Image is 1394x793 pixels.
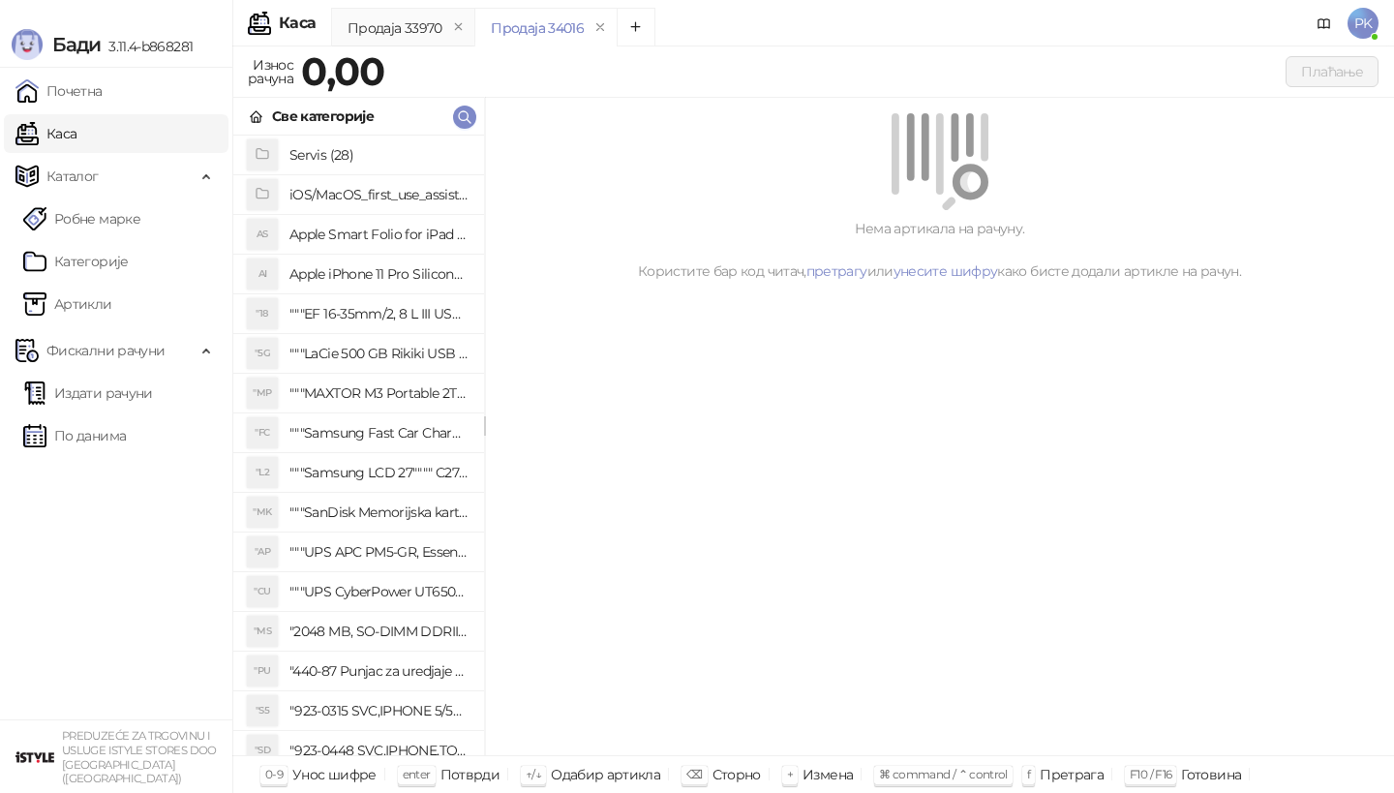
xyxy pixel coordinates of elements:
[289,219,469,250] h4: Apple Smart Folio for iPad mini (A17 Pro) - Sage
[247,219,278,250] div: AS
[712,762,761,787] div: Сторно
[12,29,43,60] img: Logo
[289,497,469,528] h4: """SanDisk Memorijska kartica 256GB microSDXC sa SD adapterom SDSQXA1-256G-GN6MA - Extreme PLUS, ...
[289,259,469,290] h4: Apple iPhone 11 Pro Silicone Case - Black
[348,17,442,39] div: Продаја 33970
[289,298,469,329] h4: """EF 16-35mm/2, 8 L III USM"""
[1181,762,1241,787] div: Готовина
[289,179,469,210] h4: iOS/MacOS_first_use_assistance (4)
[247,457,278,488] div: "L2
[588,19,613,36] button: remove
[247,536,278,567] div: "AP
[551,762,660,787] div: Одабир артикла
[1348,8,1379,39] span: PK
[787,767,793,781] span: +
[879,767,1008,781] span: ⌘ command / ⌃ control
[289,338,469,369] h4: """LaCie 500 GB Rikiki USB 3.0 / Ultra Compact & Resistant aluminum / USB 3.0 / 2.5"""""""
[247,378,278,409] div: "MP
[289,139,469,170] h4: Servis (28)
[289,536,469,567] h4: """UPS APC PM5-GR, Essential Surge Arrest,5 utic_nica"""
[247,417,278,448] div: "FC
[101,38,193,55] span: 3.11.4-b868281
[272,106,374,127] div: Све категорије
[279,15,316,31] div: Каса
[1309,8,1340,39] a: Документација
[247,656,278,686] div: "PU
[23,374,153,412] a: Издати рачуни
[1027,767,1030,781] span: f
[46,331,165,370] span: Фискални рачуни
[617,8,655,46] button: Add tab
[247,576,278,607] div: "CU
[440,762,500,787] div: Потврди
[15,72,103,110] a: Почетна
[1130,767,1171,781] span: F10 / F16
[289,735,469,766] h4: "923-0448 SVC,IPHONE,TOURQUE DRIVER KIT .65KGF- CM Šrafciger "
[244,52,297,91] div: Износ рачуна
[46,157,99,196] span: Каталог
[289,378,469,409] h4: """MAXTOR M3 Portable 2TB 2.5"""" crni eksterni hard disk HX-M201TCB/GM"""
[52,33,101,56] span: Бади
[247,497,278,528] div: "MK
[247,259,278,290] div: AI
[233,136,484,755] div: grid
[894,262,998,280] a: унесите шифру
[247,338,278,369] div: "5G
[806,262,867,280] a: претрагу
[289,457,469,488] h4: """Samsung LCD 27"""" C27F390FHUXEN"""
[446,19,471,36] button: remove
[247,695,278,726] div: "S5
[292,762,377,787] div: Унос шифре
[289,656,469,686] h4: "440-87 Punjac za uredjaje sa micro USB portom 4/1, Stand."
[23,416,126,455] a: По данима
[62,729,217,785] small: PREDUZEĆE ZA TRGOVINU I USLUGE ISTYLE STORES DOO [GEOGRAPHIC_DATA] ([GEOGRAPHIC_DATA])
[803,762,853,787] div: Измена
[247,735,278,766] div: "SD
[301,47,384,95] strong: 0,00
[289,576,469,607] h4: """UPS CyberPower UT650EG, 650VA/360W , line-int., s_uko, desktop"""
[403,767,431,781] span: enter
[289,616,469,647] h4: "2048 MB, SO-DIMM DDRII, 667 MHz, Napajanje 1,8 0,1 V, Latencija CL5"
[1286,56,1379,87] button: Плаћање
[247,298,278,329] div: "18
[23,199,140,238] a: Робне марке
[686,767,702,781] span: ⌫
[526,767,541,781] span: ↑/↓
[289,695,469,726] h4: "923-0315 SVC,IPHONE 5/5S BATTERY REMOVAL TRAY Držač za iPhone sa kojim se otvara display
[289,417,469,448] h4: """Samsung Fast Car Charge Adapter, brzi auto punja_, boja crna"""
[23,285,112,323] a: ArtikliАртикли
[15,738,54,777] img: 64x64-companyLogo-77b92cf4-9946-4f36-9751-bf7bb5fd2c7d.png
[23,242,129,281] a: Категорије
[265,767,283,781] span: 0-9
[247,616,278,647] div: "MS
[508,218,1371,282] div: Нема артикала на рачуну. Користите бар код читач, или како бисте додали артикле на рачун.
[491,17,584,39] div: Продаја 34016
[1040,762,1104,787] div: Претрага
[15,114,76,153] a: Каса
